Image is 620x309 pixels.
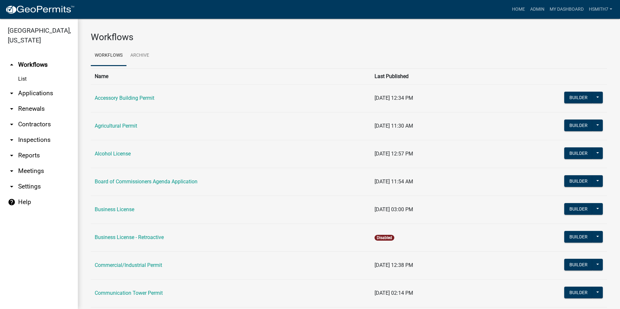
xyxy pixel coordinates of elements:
[375,290,413,296] span: [DATE] 02:14 PM
[509,3,528,16] a: Home
[586,3,615,16] a: hsmith7
[564,287,593,298] button: Builder
[95,178,197,185] a: Board of Commissioners Agenda Application
[375,235,394,241] span: Disabled
[95,234,164,240] a: Business License - Retroactive
[126,45,153,66] a: Archive
[95,123,137,129] a: Agricultural Permit
[528,3,547,16] a: Admin
[564,120,593,131] button: Builder
[8,152,16,159] i: arrow_drop_down
[8,105,16,113] i: arrow_drop_down
[375,206,413,212] span: [DATE] 03:00 PM
[564,203,593,215] button: Builder
[91,68,371,84] th: Name
[564,92,593,103] button: Builder
[375,151,413,157] span: [DATE] 12:57 PM
[8,61,16,69] i: arrow_drop_up
[8,167,16,175] i: arrow_drop_down
[8,89,16,97] i: arrow_drop_down
[564,147,593,159] button: Builder
[375,262,413,268] span: [DATE] 12:38 PM
[91,45,126,66] a: Workflows
[564,259,593,270] button: Builder
[375,178,413,185] span: [DATE] 11:54 AM
[95,206,134,212] a: Business License
[95,290,163,296] a: Communication Tower Permit
[91,32,607,43] h3: Workflows
[95,95,154,101] a: Accessory Building Permit
[547,3,586,16] a: My Dashboard
[8,183,16,190] i: arrow_drop_down
[8,198,16,206] i: help
[95,151,131,157] a: Alcohol License
[564,231,593,243] button: Builder
[375,95,413,101] span: [DATE] 12:34 PM
[95,262,162,268] a: Commercial/Industrial Permit
[8,136,16,144] i: arrow_drop_down
[8,120,16,128] i: arrow_drop_down
[564,175,593,187] button: Builder
[371,68,488,84] th: Last Published
[375,123,413,129] span: [DATE] 11:30 AM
